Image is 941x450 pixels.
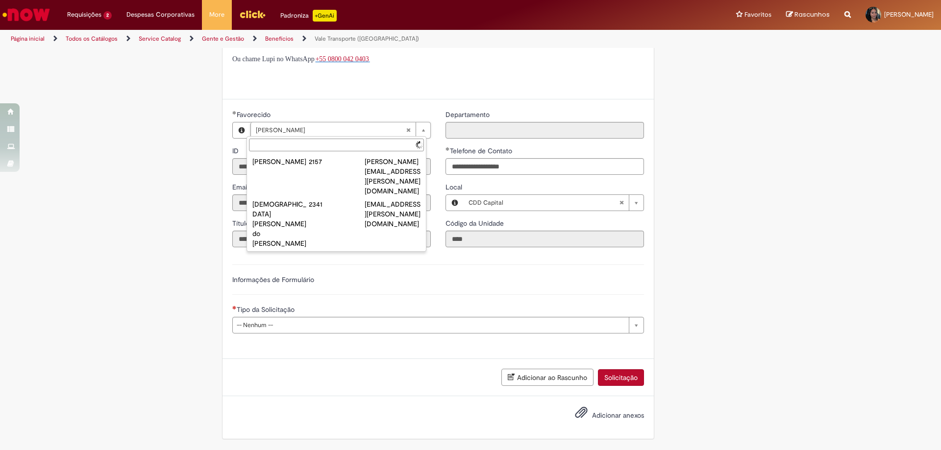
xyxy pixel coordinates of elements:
ul: Favorecido [247,153,426,251]
div: [DEMOGRAPHIC_DATA][PERSON_NAME] do [PERSON_NAME] [252,199,308,248]
div: [EMAIL_ADDRESS][PERSON_NAME][DOMAIN_NAME] [365,199,421,229]
div: [PERSON_NAME] [252,157,308,166]
div: 2157 [309,157,365,166]
div: 2341 [309,199,365,209]
div: [PERSON_NAME][EMAIL_ADDRESS][PERSON_NAME][DOMAIN_NAME] [365,157,421,196]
